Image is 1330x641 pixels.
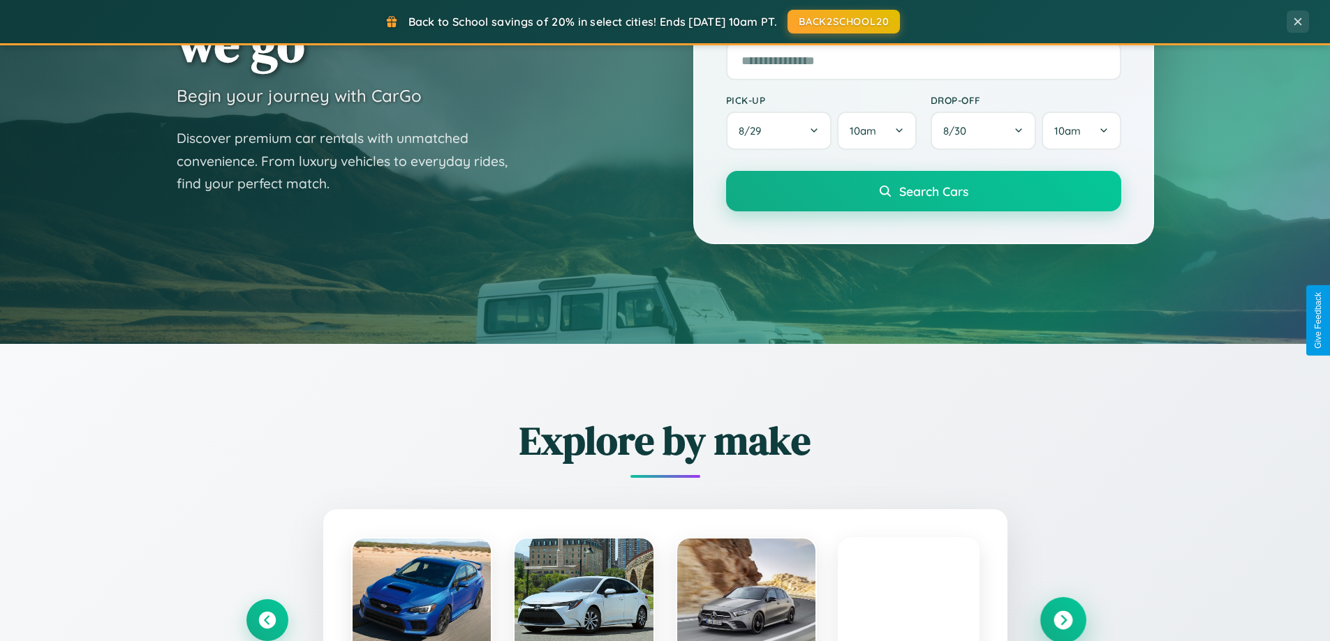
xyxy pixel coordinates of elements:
[726,94,917,106] label: Pick-up
[726,171,1121,211] button: Search Cars
[837,112,916,150] button: 10am
[850,124,876,137] span: 10am
[246,414,1084,467] h2: Explore by make
[788,10,900,33] button: BACK2SCHOOL20
[177,85,422,106] h3: Begin your journey with CarGo
[899,183,968,199] span: Search Cars
[931,112,1037,150] button: 8/30
[1042,112,1121,150] button: 10am
[931,94,1121,106] label: Drop-off
[1313,292,1323,349] div: Give Feedback
[177,127,526,195] p: Discover premium car rentals with unmatched convenience. From luxury vehicles to everyday rides, ...
[739,124,768,137] span: 8 / 29
[408,15,777,29] span: Back to School savings of 20% in select cities! Ends [DATE] 10am PT.
[1054,124,1081,137] span: 10am
[726,112,832,150] button: 8/29
[943,124,973,137] span: 8 / 30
